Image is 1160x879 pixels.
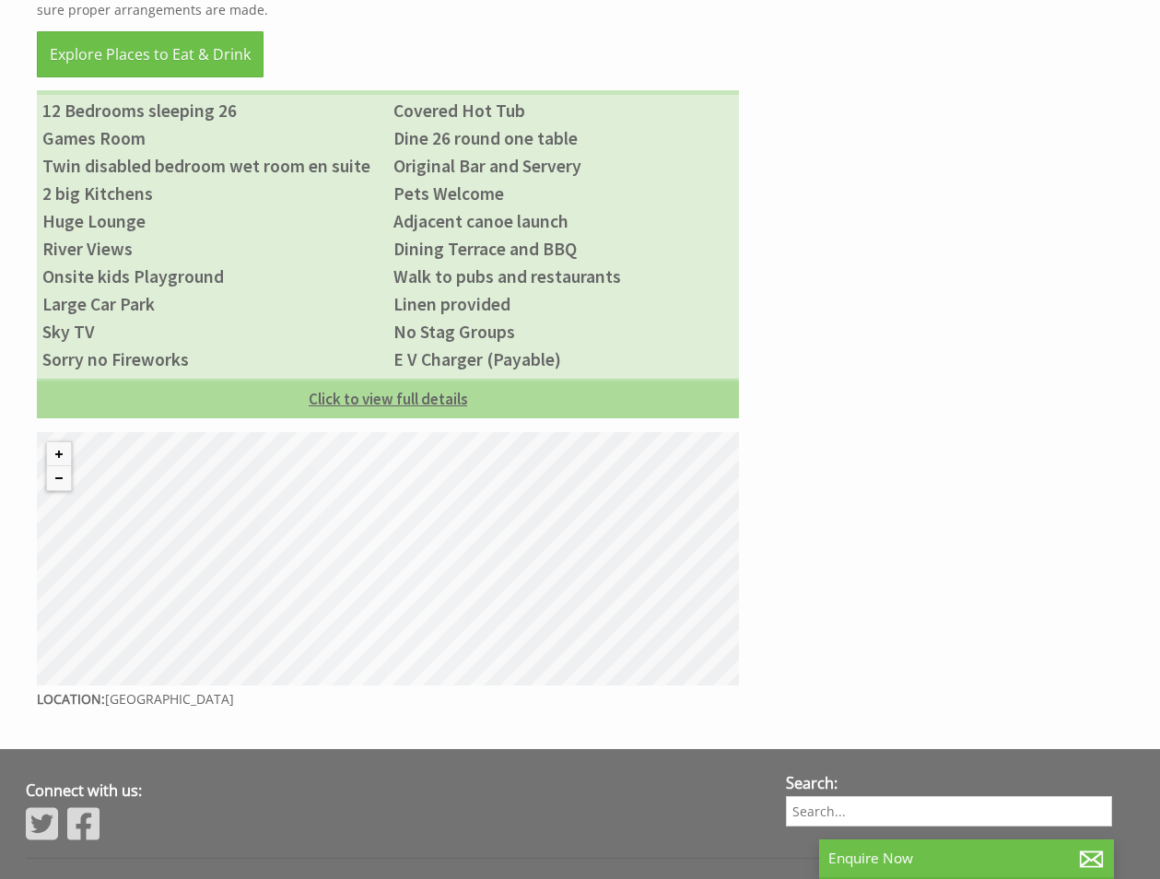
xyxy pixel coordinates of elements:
[37,432,739,686] canvas: Map
[388,235,739,263] li: Dining Terrace and BBQ
[786,796,1112,826] input: Search...
[388,97,739,124] li: Covered Hot Tub
[828,849,1105,868] p: Enquire Now
[37,263,388,290] li: Onsite kids Playground
[388,290,739,318] li: Linen provided
[47,466,71,490] button: Zoom out
[37,124,388,152] li: Games Room
[388,207,739,235] li: Adjacent canoe launch
[388,124,739,152] li: Dine 26 round one table
[37,686,739,712] p: [GEOGRAPHIC_DATA]
[388,318,739,346] li: No Stag Groups
[37,290,388,318] li: Large Car Park
[37,207,388,235] li: Huge Lounge
[37,31,264,77] a: Explore Places to Eat & Drink
[37,346,388,373] li: Sorry no Fireworks
[67,805,100,842] img: Facebook
[26,780,765,801] h3: Connect with us:
[37,235,388,263] li: River Views
[37,180,388,207] li: 2 big Kitchens
[388,152,739,180] li: Original Bar and Servery
[37,97,388,124] li: 12 Bedrooms sleeping 26
[388,263,739,290] li: Walk to pubs and restaurants
[47,442,71,466] button: Zoom in
[37,690,105,708] strong: Location:
[388,346,739,373] li: E V Charger (Payable)
[786,773,1112,793] h3: Search:
[26,805,58,842] img: Twitter
[388,180,739,207] li: Pets Welcome
[37,152,388,180] li: Twin disabled bedroom wet room en suite
[37,379,739,418] a: Click to view full details
[37,318,388,346] li: Sky TV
